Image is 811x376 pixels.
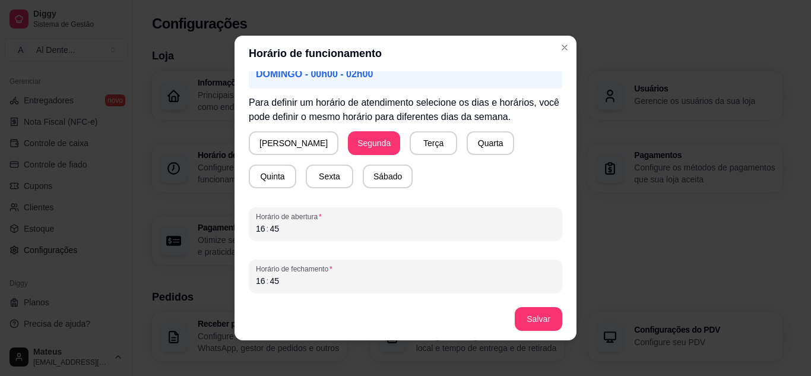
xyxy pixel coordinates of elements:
span: DOMINGO - 00h00 - 02h00 [256,69,373,79]
button: Close [555,38,574,57]
button: Terça [410,131,457,155]
div: : [265,223,270,235]
button: Sexta [306,165,353,188]
button: Quinta [249,165,296,188]
div: hour, [255,223,267,235]
span: Horário de fechamento [256,264,555,274]
button: Sábado [363,165,413,188]
div: hour, [255,275,267,287]
div: : [265,275,270,287]
button: [PERSON_NAME] [249,131,338,155]
header: Horário de funcionamento [235,36,576,71]
button: Segunda [348,131,400,155]
p: Para definir um horário de atendimento selecione os dias e horários, você pode definir o mesmo ho... [249,96,562,124]
button: Quarta [467,131,514,155]
span: Horário de abertura [256,212,555,222]
div: minute, [268,223,280,235]
div: minute, [268,275,280,287]
button: Salvar [515,307,562,331]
